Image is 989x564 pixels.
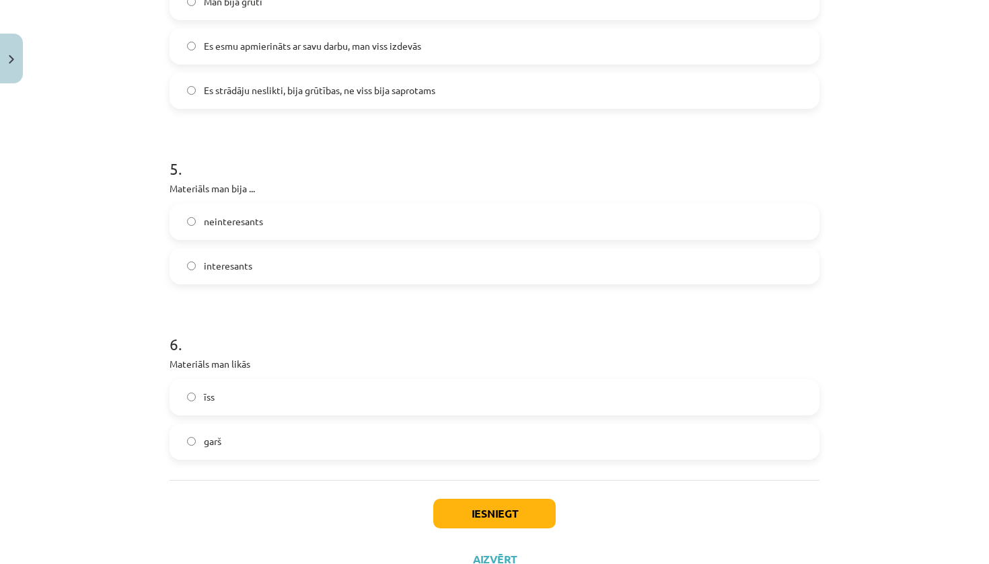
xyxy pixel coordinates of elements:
[170,136,819,177] h1: 5 .
[204,39,421,53] span: Es esmu apmierināts ar savu darbu, man viss izdevās
[204,214,263,229] span: neinteresants
[433,499,556,528] button: Iesniegt
[187,217,196,226] input: neinteresants
[204,434,221,448] span: garš
[204,83,435,97] span: Es strādāju neslikti, bija grūtības, ne viss bija saprotams
[187,393,196,401] input: īss
[170,182,819,196] p: Materiāls man bija ...
[204,390,215,404] span: īss
[187,42,196,50] input: Es esmu apmierināts ar savu darbu, man viss izdevās
[170,357,819,371] p: Materiāls man likās
[187,437,196,446] input: garš
[187,261,196,270] input: interesants
[170,311,819,353] h1: 6 .
[9,55,14,64] img: icon-close-lesson-0947bae3869378f0d4975bcd49f059093ad1ed9edebbc8119c70593378902aed.svg
[204,259,252,273] span: interesants
[187,86,196,95] input: Es strādāju neslikti, bija grūtības, ne viss bija saprotams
